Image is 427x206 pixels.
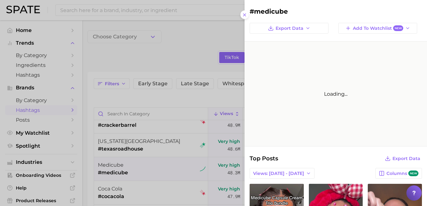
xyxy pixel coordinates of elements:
[276,26,303,31] span: Export Data
[250,23,328,34] button: Export Data
[250,154,278,163] span: Top Posts
[353,25,403,31] span: Add to Watchlist
[338,23,417,34] button: Add to WatchlistNew
[386,171,418,177] span: Columns
[245,42,427,146] div: Loading...
[383,154,422,163] button: Export Data
[393,25,403,31] span: New
[253,171,304,176] span: Views: [DATE] - [DATE]
[408,171,418,177] span: new
[250,8,422,15] h2: #medicube
[250,168,315,179] button: Views: [DATE] - [DATE]
[375,168,422,179] button: Columnsnew
[392,156,420,161] span: Export Data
